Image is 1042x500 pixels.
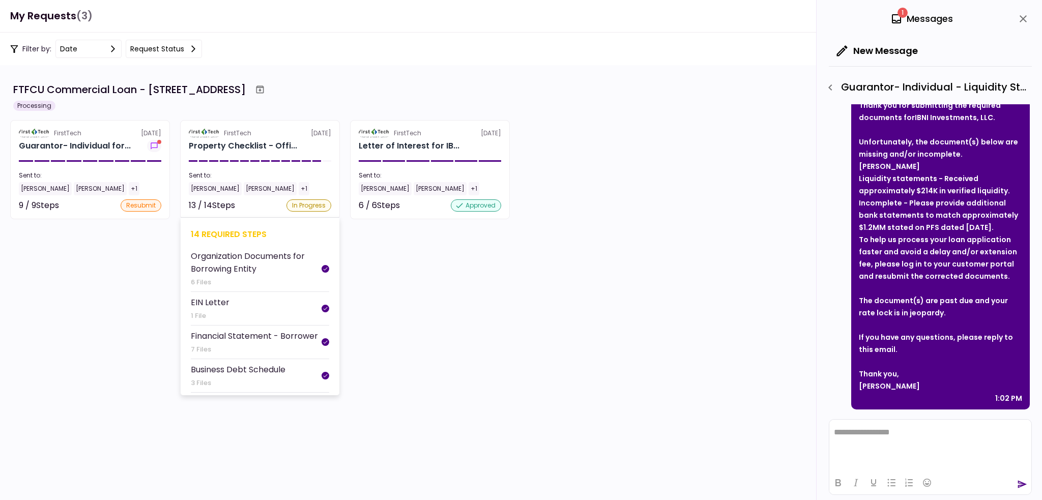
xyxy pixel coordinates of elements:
strong: IBNI Investments, LLC [915,112,993,123]
div: +1 [299,182,309,195]
button: Underline [865,476,882,490]
div: Filter by: [10,40,202,58]
button: Archive workflow [251,80,269,99]
div: 1:02 PM [995,392,1022,404]
div: Sent to: [19,171,161,180]
button: date [55,40,122,58]
div: 7 Files [191,344,318,355]
div: Messages [890,11,953,26]
div: 3 Files [191,378,285,388]
div: Guarantor- Individual for IBNI Investments, LLC Johnny Ganim [19,140,131,152]
img: Partner logo [359,129,390,138]
div: The document(s) are past due and your rate lock is in jeopardy. [859,295,1022,319]
div: Sent to: [189,171,331,180]
div: FirstTech [54,129,81,138]
span: 1 [898,8,908,18]
div: FirstTech [394,129,421,138]
img: Partner logo [19,129,50,138]
div: Organization Documents for Borrowing Entity [191,250,322,275]
div: [DATE] [19,129,161,138]
div: [PERSON_NAME] [19,182,72,195]
div: [PERSON_NAME] [74,182,127,195]
div: 1 File [191,311,229,321]
div: [PERSON_NAME] [189,182,242,195]
strong: Unfortunately, the document(s) below are missing and/or incomplete. [859,137,1018,159]
div: resubmit [121,199,161,212]
img: Partner logo [189,129,220,138]
div: date [60,43,77,54]
div: [PERSON_NAME] [414,182,467,195]
button: Request status [126,40,202,58]
div: Processing [13,101,55,111]
div: Thank you, [859,368,1022,380]
strong: Incomplete - Please provide additional bank statements to match approximately $1.2MM stated on PF... [859,198,1018,232]
strong: Liquidity statements - Received approximately $214K in verified liquidity. [859,173,1010,196]
div: Guarantor- Individual - Liquidity Statements - Guarantor [822,79,1032,96]
div: Letter of Interest for IBNI Investments, LLC 6 Uvalde Road Houston TX [359,140,459,152]
div: [DATE] [359,129,501,138]
div: 9 / 9 Steps [19,199,59,212]
h1: My Requests [10,6,93,26]
div: 14 required steps [191,228,329,241]
button: close [1015,10,1032,27]
button: Emojis [918,476,936,490]
button: New Message [829,38,926,64]
div: [PERSON_NAME] [244,182,297,195]
strong: [PERSON_NAME] [859,161,920,171]
div: Property Checklist - Office Retail for IBNI Investments, LLC 16 Uvalde Road [189,140,297,152]
div: To help us process your loan application faster and avoid a delay and/or extension fee, please lo... [859,233,1022,282]
div: 6 / 6 Steps [359,199,400,212]
div: approved [451,199,501,212]
button: Bold [829,476,847,490]
div: +1 [469,182,479,195]
div: Business Debt Schedule [191,363,285,376]
div: In Progress [286,199,331,212]
div: Thank you for submitting the required documents for . [859,99,1022,124]
div: 6 Files [191,277,322,287]
div: Financial Statement - Borrower [191,330,318,342]
button: Italic [847,476,864,490]
div: [PERSON_NAME] [359,182,412,195]
div: FTFCU Commercial Loan - [STREET_ADDRESS] [13,82,246,97]
div: +1 [129,182,139,195]
div: Sent to: [359,171,501,180]
div: EIN Letter [191,296,229,309]
button: send [1017,479,1027,489]
button: show-messages [147,140,161,152]
div: 13 / 14 Steps [189,199,235,212]
div: [PERSON_NAME] [859,380,1022,392]
div: [DATE] [189,129,331,138]
button: Bullet list [883,476,900,490]
button: Numbered list [901,476,918,490]
div: FirstTech [224,129,251,138]
div: If you have any questions, please reply to this email. [859,331,1022,356]
span: (3) [76,6,93,26]
iframe: Rich Text Area [829,420,1031,470]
